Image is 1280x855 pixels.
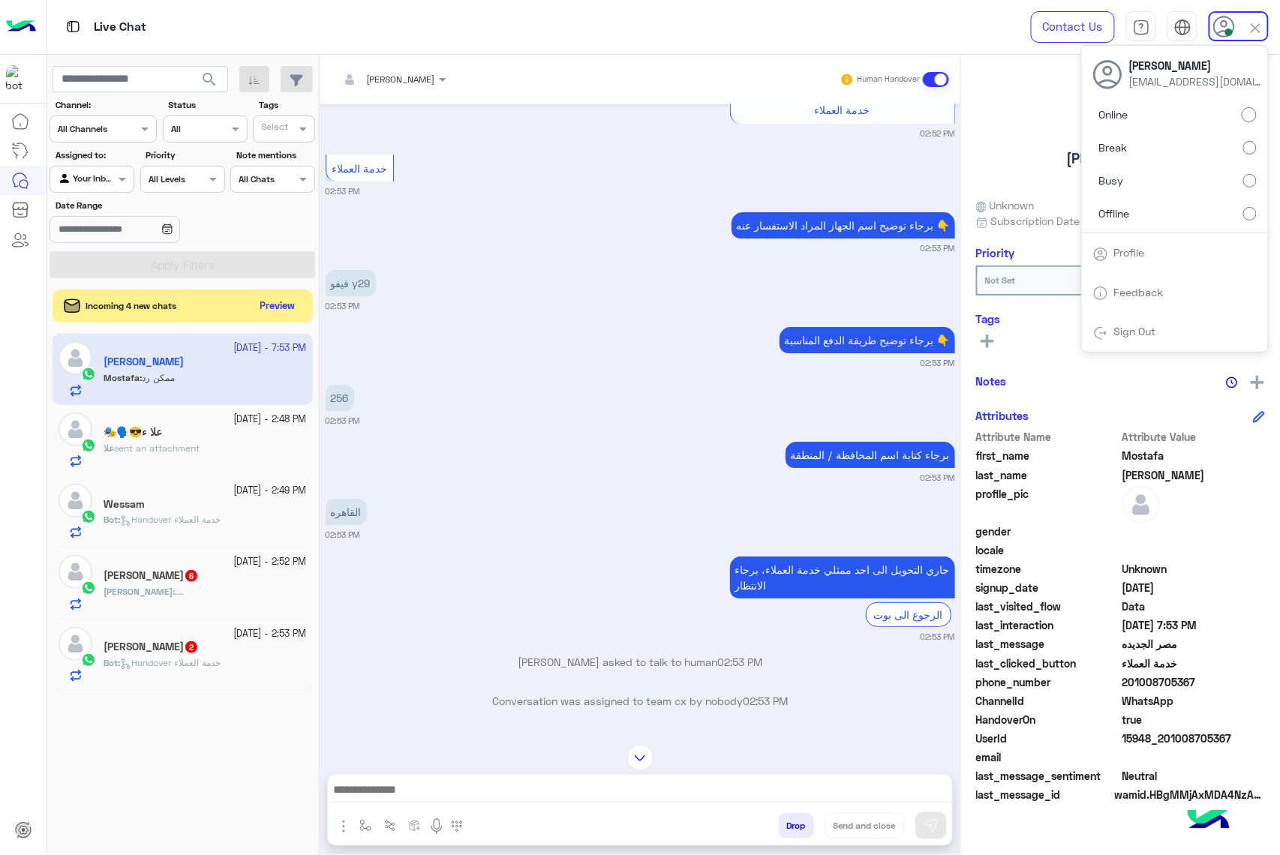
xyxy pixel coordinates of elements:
[780,327,955,353] p: 12/10/2025, 2:53 PM
[234,484,307,498] small: [DATE] - 2:49 PM
[1122,655,1266,671] span: خدمة العملاء
[259,98,314,112] label: Tags
[1122,561,1266,577] span: Unknown
[921,631,955,643] small: 02:53 PM
[234,627,307,641] small: [DATE] - 2:53 PM
[976,693,1119,709] span: ChannelId
[326,693,955,709] p: Conversation was assigned to team cx by nobody
[234,412,307,427] small: [DATE] - 2:48 PM
[924,818,939,833] img: send message
[1122,580,1266,595] span: 2025-02-02T14:15:26.233Z
[991,213,1121,229] span: Subscription Date : [DATE]
[104,657,118,668] span: Bot
[1251,376,1264,389] img: add
[94,17,146,37] p: Live Chat
[56,148,133,162] label: Assigned to:
[64,17,83,36] img: tab
[1243,141,1257,154] input: Break
[1174,19,1191,36] img: tab
[81,509,96,524] img: WhatsApp
[1099,205,1130,221] span: Offline
[976,523,1119,539] span: gender
[976,730,1119,746] span: UserId
[985,274,1016,286] b: Not Set
[976,712,1119,727] span: HandoverOn
[185,570,197,582] span: 6
[6,65,33,92] img: 1403182699927242
[976,617,1119,633] span: last_interaction
[976,448,1119,463] span: first_name
[259,120,288,137] div: Select
[815,103,870,116] span: خدمة العملاء
[451,820,463,832] img: make a call
[104,426,162,439] h5: علا ء😎🗣️🎭
[825,813,904,838] button: Send and close
[976,486,1119,520] span: profile_pic
[866,602,951,627] div: الرجوع الى بوت
[1122,636,1266,652] span: مصر الجديده
[1122,674,1266,690] span: 201008705367
[1114,246,1145,259] a: Profile
[114,442,200,454] span: sent an attachment
[326,499,367,525] p: 12/10/2025, 2:53 PM
[1114,286,1164,298] a: Feedback
[326,415,360,427] small: 02:53 PM
[403,813,428,838] button: create order
[1122,467,1266,483] span: Ali
[976,636,1119,652] span: last_message
[1122,429,1266,445] span: Attribute Value
[976,655,1119,671] span: last_clicked_button
[976,409,1029,422] h6: Attributes
[254,295,302,317] button: Preview
[326,300,360,312] small: 02:53 PM
[56,98,155,112] label: Channel:
[976,787,1112,802] span: last_message_id
[1093,286,1108,301] img: tab
[59,627,92,661] img: defaultAdmin.png
[1122,523,1266,539] span: null
[1133,19,1150,36] img: tab
[191,66,228,98] button: search
[627,745,654,771] img: scroll
[120,657,221,668] span: Handover خدمة العملاء
[1242,107,1257,122] input: Online
[1122,448,1266,463] span: Mostafa
[1122,712,1266,727] span: true
[730,556,955,598] p: 12/10/2025, 2:53 PM
[976,768,1119,784] span: last_message_sentiment
[1122,749,1266,765] span: null
[1243,174,1257,187] input: Busy
[59,555,92,589] img: defaultAdmin.png
[976,749,1119,765] span: email
[743,694,788,707] span: 02:53 PM
[104,640,199,653] h5: محمد زياد
[1093,325,1108,340] img: tab
[1243,207,1257,220] input: Offline
[976,197,1035,213] span: Unknown
[1093,247,1108,262] img: tab
[175,586,184,597] span: ....
[81,652,96,667] img: WhatsApp
[1122,617,1266,633] span: 2025-10-12T16:53:54.8252174Z
[976,467,1119,483] span: last_name
[976,246,1015,259] h6: Priority
[1099,139,1128,155] span: Break
[1122,542,1266,558] span: null
[1115,787,1265,802] span: wamid.HBgMMjAxMDA4NzA1MzY3FQIAEhggQUMyMDQxNDAxREE4MUIyMzk4NzdBQUJGN0Q2QkYzRUMA
[326,529,360,541] small: 02:53 PM
[976,312,1265,325] h6: Tags
[921,127,955,139] small: 02:52 PM
[104,442,114,454] span: علا
[1099,172,1124,188] span: Busy
[168,98,245,112] label: Status
[332,162,387,175] span: خدمة العملاء
[1129,73,1264,89] span: [EMAIL_ADDRESS][DOMAIN_NAME]
[976,374,1007,388] h6: Notes
[1067,150,1175,167] h5: [PERSON_NAME]
[378,813,403,838] button: Trigger scenario
[428,817,446,835] img: send voice note
[200,70,218,88] span: search
[1122,693,1266,709] span: 2
[976,542,1119,558] span: locale
[1122,598,1266,614] span: Data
